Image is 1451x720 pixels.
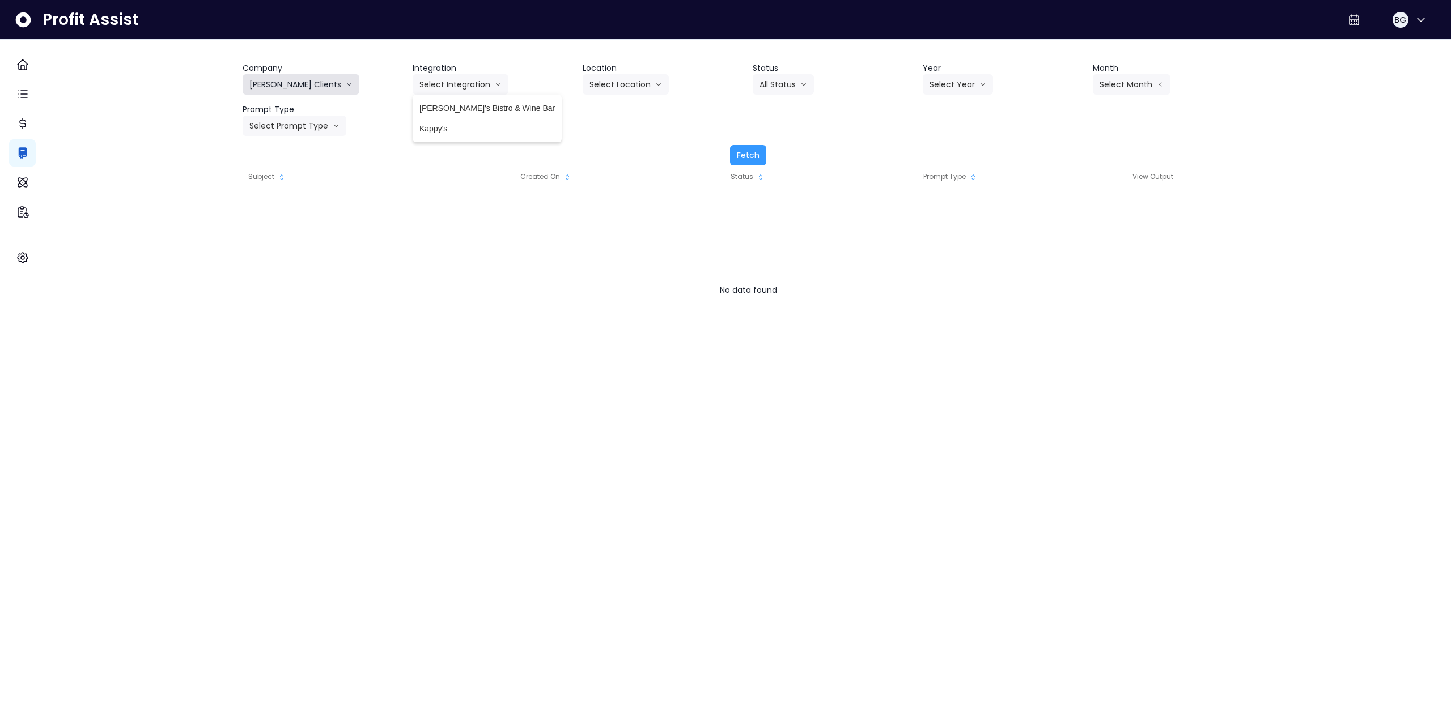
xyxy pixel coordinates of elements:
[849,165,1051,188] div: Prompt Type
[43,10,138,30] span: Profit Assist
[333,120,340,131] svg: arrow down line
[1051,165,1254,188] div: View Output
[756,173,765,182] svg: sort
[583,62,744,74] header: Location
[346,79,353,90] svg: arrow down line
[1093,74,1170,95] button: Select Montharrow left line
[730,145,766,165] button: Fetch
[647,165,850,188] div: Status
[445,165,647,188] div: Created On
[753,74,814,95] button: All Statusarrow down line
[1093,62,1254,74] header: Month
[969,173,978,182] svg: sort
[923,62,1084,74] header: Year
[419,123,555,134] span: Kappy's
[1394,14,1406,25] span: BG
[1157,79,1164,90] svg: arrow left line
[563,173,572,182] svg: sort
[419,103,555,114] span: [PERSON_NAME]'s Bistro & Wine Bar
[753,62,914,74] header: Status
[495,79,502,90] svg: arrow down line
[413,74,508,95] button: Select Integrationarrow down line
[413,62,574,74] header: Integration
[243,62,404,74] header: Company
[583,74,669,95] button: Select Locationarrow down line
[277,173,286,182] svg: sort
[655,79,662,90] svg: arrow down line
[923,74,993,95] button: Select Yeararrow down line
[243,165,444,188] div: Subject
[979,79,986,90] svg: arrow down line
[243,104,404,116] header: Prompt Type
[243,279,1254,301] div: No data found
[800,79,807,90] svg: arrow down line
[243,74,359,95] button: [PERSON_NAME] Clientsarrow down line
[243,116,346,136] button: Select Prompt Typearrow down line
[413,95,562,142] ul: Select Integrationarrow down line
